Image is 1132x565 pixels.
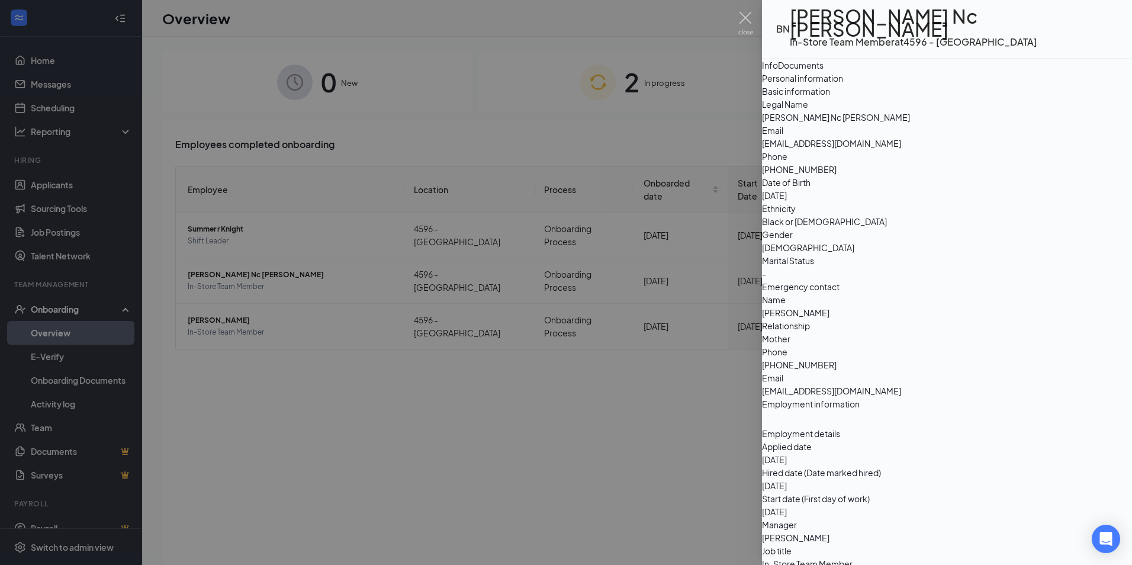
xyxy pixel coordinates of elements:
span: [PHONE_NUMBER] [762,358,1132,371]
span: [DATE] [762,189,1132,202]
span: Legal Name [762,98,1132,111]
span: Phone [762,345,1132,358]
span: Basic information [762,85,1132,98]
span: Job title [762,544,1132,557]
div: In-Store Team Member at 4596 - [GEOGRAPHIC_DATA] [790,36,1118,49]
span: - [762,267,1132,280]
span: Relationship [762,319,1132,332]
span: Manager [762,518,1132,531]
span: Email [762,371,1132,384]
span: Gender [762,228,1132,241]
span: Personal information [762,72,1132,85]
span: [PHONE_NUMBER] [762,163,1132,176]
span: Employment information [762,397,1132,410]
span: Applied date [762,440,1132,453]
span: [PERSON_NAME] [762,306,1132,319]
span: Marital Status [762,254,1132,267]
span: [DATE] [762,453,1132,466]
span: Date of Birth [762,176,1132,189]
span: Name [762,293,1132,306]
span: Ethnicity [762,202,1132,215]
span: [PERSON_NAME] Nc [PERSON_NAME] [762,111,1132,124]
span: Black or [DEMOGRAPHIC_DATA] [762,215,1132,228]
div: Documents [778,59,824,72]
span: Emergency contact [762,280,1132,293]
span: [DEMOGRAPHIC_DATA] [762,241,1132,254]
span: Phone [762,150,1132,163]
span: [PERSON_NAME] [762,531,1132,544]
span: Mother [762,332,1132,345]
span: [DATE] [762,479,1132,492]
span: Employment details [762,427,1132,440]
div: Open Intercom Messenger [1092,525,1120,553]
div: Info [762,59,778,72]
span: [DATE] [762,505,1132,518]
span: Email [762,124,1132,137]
span: [EMAIL_ADDRESS][DOMAIN_NAME] [762,137,1132,150]
h1: [PERSON_NAME] Nc [PERSON_NAME] [790,9,1118,36]
span: [EMAIL_ADDRESS][DOMAIN_NAME] [762,384,1132,397]
div: BN [776,23,790,36]
span: Start date (First day of work) [762,492,1132,505]
span: Hired date (Date marked hired) [762,466,1132,479]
